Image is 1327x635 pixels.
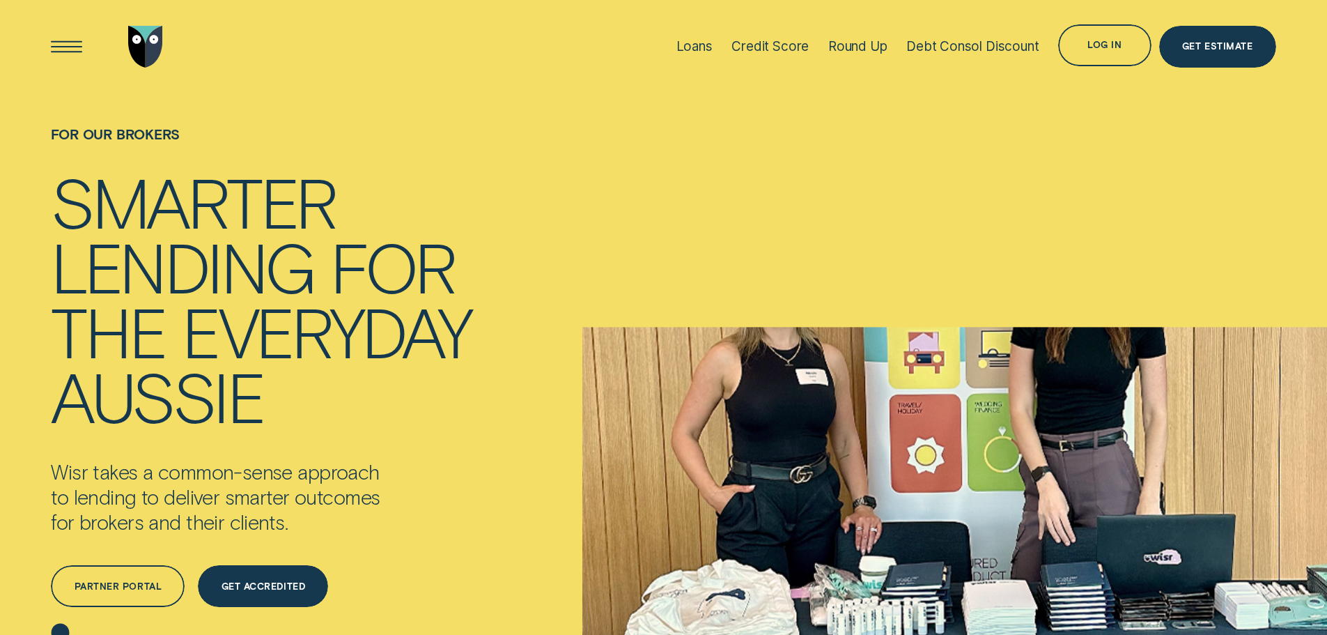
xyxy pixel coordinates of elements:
[51,459,453,535] p: Wisr takes a common-sense approach to lending to deliver smarter outcomes for brokers and their c...
[330,234,455,298] div: for
[182,298,470,363] div: everyday
[731,38,809,54] div: Credit Score
[828,38,887,54] div: Round Up
[51,363,263,428] div: Aussie
[51,169,470,428] h4: Smarter lending for the everyday Aussie
[46,26,88,68] button: Open Menu
[51,298,166,363] div: the
[51,234,314,298] div: lending
[128,26,163,68] img: Wisr
[51,126,470,169] h1: For Our Brokers
[51,169,336,234] div: Smarter
[1058,24,1151,66] button: Log in
[198,565,328,607] a: Get Accredited
[51,565,185,607] a: Partner Portal
[676,38,713,54] div: Loans
[906,38,1039,54] div: Debt Consol Discount
[1159,26,1276,68] a: Get Estimate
